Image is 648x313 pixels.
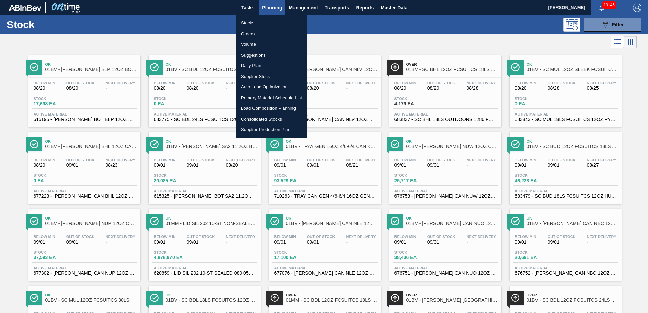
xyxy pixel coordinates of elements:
[236,114,307,125] a: Consolidated Stocks
[236,28,307,39] a: Orders
[236,124,307,135] a: Supplier Production Plan
[236,39,307,50] a: Volume
[236,103,307,114] a: Load Composition Planning
[236,60,307,71] a: Daily Plan
[236,82,307,92] a: Auto Load Optimization
[236,92,307,103] a: Primary Material Schedule List
[236,50,307,61] a: Suggestions
[236,71,307,82] a: Supplier Stock
[236,18,307,28] a: Stocks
